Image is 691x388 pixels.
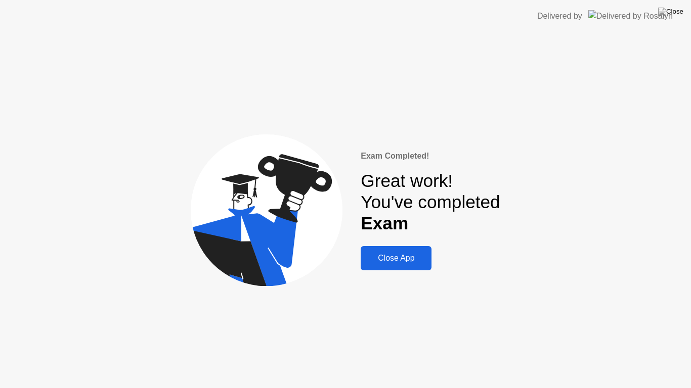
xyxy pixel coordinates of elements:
div: Great work! You've completed [361,170,500,234]
div: Exam Completed! [361,150,500,162]
div: Delivered by [537,10,582,22]
img: Delivered by Rosalyn [588,10,673,22]
button: Close App [361,246,431,270]
div: Close App [364,254,428,263]
b: Exam [361,213,408,233]
img: Close [658,8,683,16]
